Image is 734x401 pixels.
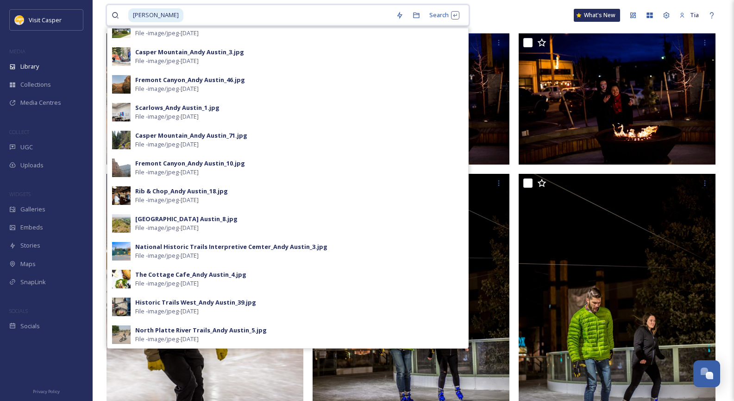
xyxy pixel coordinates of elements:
[135,57,199,65] span: File - image/jpeg - [DATE]
[135,103,220,112] div: Scarlows_Andy Austin_1.jpg
[425,6,464,24] div: Search
[135,270,246,279] div: The Cottage Cafe_Andy Austin_4.jpg
[112,47,131,66] img: 6b766c45-65ca-45d3-a7d1-291a6f6cae03.jpg
[20,223,43,232] span: Embeds
[112,103,131,121] img: 0105be62-ad28-464a-82f6-92472f3f57ef.jpg
[112,75,131,94] img: a5238102-4b93-4098-a790-ec1baf7db249.jpg
[135,196,199,204] span: File - image/jpeg - [DATE]
[20,322,40,331] span: Socials
[112,159,131,177] img: d75bfca4-52fa-45a2-9148-7fcd686cd3d0.jpg
[20,62,39,71] span: Library
[135,84,199,93] span: File - image/jpeg - [DATE]
[20,98,61,107] span: Media Centres
[20,278,46,286] span: SnapLink
[574,9,620,22] a: What's New
[135,29,199,38] span: File - image/jpeg - [DATE]
[135,298,256,307] div: Historic Trails West_Andy Austin_39.jpg
[135,279,199,288] span: File - image/jpeg - [DATE]
[135,76,245,84] div: Fremont Canyon_Andy Austin_46.jpg
[112,19,131,38] img: a5e6b718-4312-4a54-8634-5c093e9b9257.jpg
[9,48,25,55] span: MEDIA
[135,242,327,251] div: National Historic Trails Interpretive Cemter_Andy Austin_3.jpg
[9,128,29,135] span: COLLECT
[135,187,228,196] div: Rib & Chop_Andy Austin_18.jpg
[135,112,199,121] span: File - image/jpeg - [DATE]
[29,16,62,24] span: Visit Casper
[9,307,28,314] span: SOCIALS
[112,131,131,149] img: 25308293-18a2-4098-bda9-9359fffb793c.jpg
[112,242,131,261] img: 176006b3-525f-43d8-9581-5ab216a53d6f.jpg
[135,223,199,232] span: File - image/jpeg - [DATE]
[675,6,703,24] a: Tia
[20,205,45,214] span: Galleries
[135,335,199,344] span: File - image/jpeg - [DATE]
[112,325,131,344] img: 3902d8f0-05af-4007-b9a2-044fa1c22533.jpg
[135,326,267,335] div: North Platte River Trails_Andy Austin_5.jpg
[135,251,199,260] span: File - image/jpeg - [DATE]
[33,388,60,395] span: Privacy Policy
[112,298,131,316] img: 88959b03-535b-486e-9495-3af2f0b0e74b.jpg
[20,260,36,268] span: Maps
[112,270,131,288] img: e248ed60-dfd5-480e-9b9c-cdffb9e5e43e.jpg
[15,15,24,25] img: 155780.jpg
[20,143,33,152] span: UGC
[519,33,715,165] img: Ice Skating at David Street Station 06.jpg
[135,159,245,168] div: Fremont Canyon_Andy Austin_10.jpg
[107,33,303,165] img: Ice Skating at David Street Station 04.jpg
[128,8,183,22] span: [PERSON_NAME]
[690,11,699,19] span: Tia
[112,186,131,205] img: ab91d8bf-8f70-48dd-bfa0-918b23978a01.jpg
[20,161,44,170] span: Uploads
[9,191,31,197] span: WIDGETS
[693,360,720,387] button: Open Chat
[135,131,247,140] div: Casper Mountain_Andy Austin_71.jpg
[112,214,131,233] img: 35a72316-bf17-4be4-aa22-144f2b02d235.jpg
[135,140,199,149] span: File - image/jpeg - [DATE]
[20,241,40,250] span: Stories
[135,215,238,223] div: [GEOGRAPHIC_DATA] Austin_8.jpg
[33,385,60,396] a: Privacy Policy
[20,80,51,89] span: Collections
[135,307,199,316] span: File - image/jpeg - [DATE]
[135,48,244,57] div: Casper Mountain_Andy Austin_3.jpg
[135,168,199,177] span: File - image/jpeg - [DATE]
